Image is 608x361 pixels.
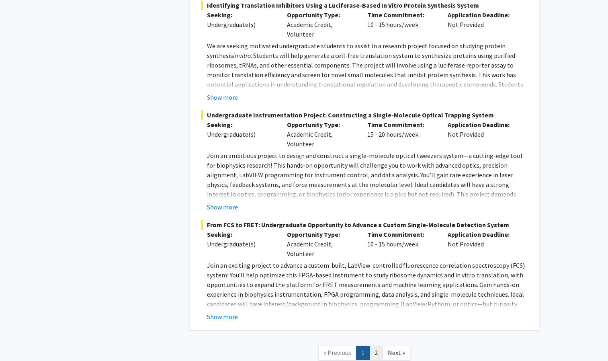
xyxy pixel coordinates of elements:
div: Undergraduate(s) [207,239,275,249]
span: From FCS to FRET: Undergraduate Opportunity to Advance a Custom Single-Molecule Detection System [201,220,528,230]
button: Show more [207,92,238,102]
div: Not Provided [442,120,522,149]
p: Seeking: [207,10,275,20]
p: Opportunity Type: [287,120,355,129]
div: Academic Credit, Volunteer [281,10,361,39]
span: Undergraduate Instrumentation Project: Constructing a Single-Molecule Optical Trapping System [201,110,528,120]
span: Join an ambitious project to design and construct a single-molecule optical tweezers system—a cut... [207,152,524,217]
button: Show more [207,202,238,212]
div: 10 - 15 hours/week [361,10,442,39]
div: Academic Credit, Volunteer [281,120,361,149]
p: Application Deadline: [448,120,516,129]
p: Opportunity Type: [287,230,355,239]
a: 1 [356,346,370,360]
p: Seeking: [207,230,275,239]
p: Application Deadline: [448,10,516,20]
p: Time Commitment: [367,230,436,239]
span: Identifying Translation Inhibitors Using a Luciferase-Based In Vitro Protein Synthesis System [201,0,528,10]
div: Not Provided [442,10,522,39]
div: Academic Credit, Volunteer [281,230,361,258]
span: We are seeking motivated undergraduate students to assist in a research project focused on studyi... [207,42,506,59]
em: in vitro [233,51,251,59]
span: Next » [388,349,405,357]
div: Undergraduate(s) [207,20,275,29]
a: Next [383,346,410,360]
p: Opportunity Type: [287,10,355,20]
p: Time Commitment: [367,120,436,129]
span: « Previous [323,349,351,357]
button: Show more [207,312,238,322]
div: Not Provided [442,230,522,258]
span: Join an exciting project to advance a custom-built, LabView-controlled fluorescence correlation s... [207,261,525,327]
a: 2 [369,346,383,360]
span: . Students will help generate a cell-free translation system to synthesize proteins using purifie... [207,51,523,98]
div: Undergraduate(s) [207,129,275,139]
div: 10 - 15 hours/week [361,230,442,258]
iframe: Chat [6,325,34,355]
p: Seeking: [207,120,275,129]
p: Application Deadline: [448,230,516,239]
p: Time Commitment: [367,10,436,20]
div: 15 - 20 hours/week [361,120,442,149]
a: Previous Page [318,346,356,360]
